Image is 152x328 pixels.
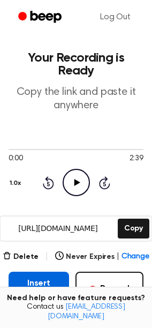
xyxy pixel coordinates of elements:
a: [EMAIL_ADDRESS][DOMAIN_NAME] [48,303,125,320]
span: | [45,250,49,263]
button: Delete [3,251,39,263]
h1: Your Recording is Ready [9,51,143,77]
button: Insert into Doc [9,272,69,306]
a: Log Out [89,4,141,30]
span: 0:00 [9,153,22,165]
button: Never Expires|Change [55,251,149,263]
button: Copy [118,219,149,238]
a: Beep [11,7,71,28]
span: Contact us [6,303,146,322]
button: Record [75,272,143,306]
span: 2:39 [130,153,143,165]
span: | [117,251,119,263]
span: Change [121,251,149,263]
p: Copy the link and paste it anywhere [9,86,143,113]
button: 1.0x [9,174,25,192]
